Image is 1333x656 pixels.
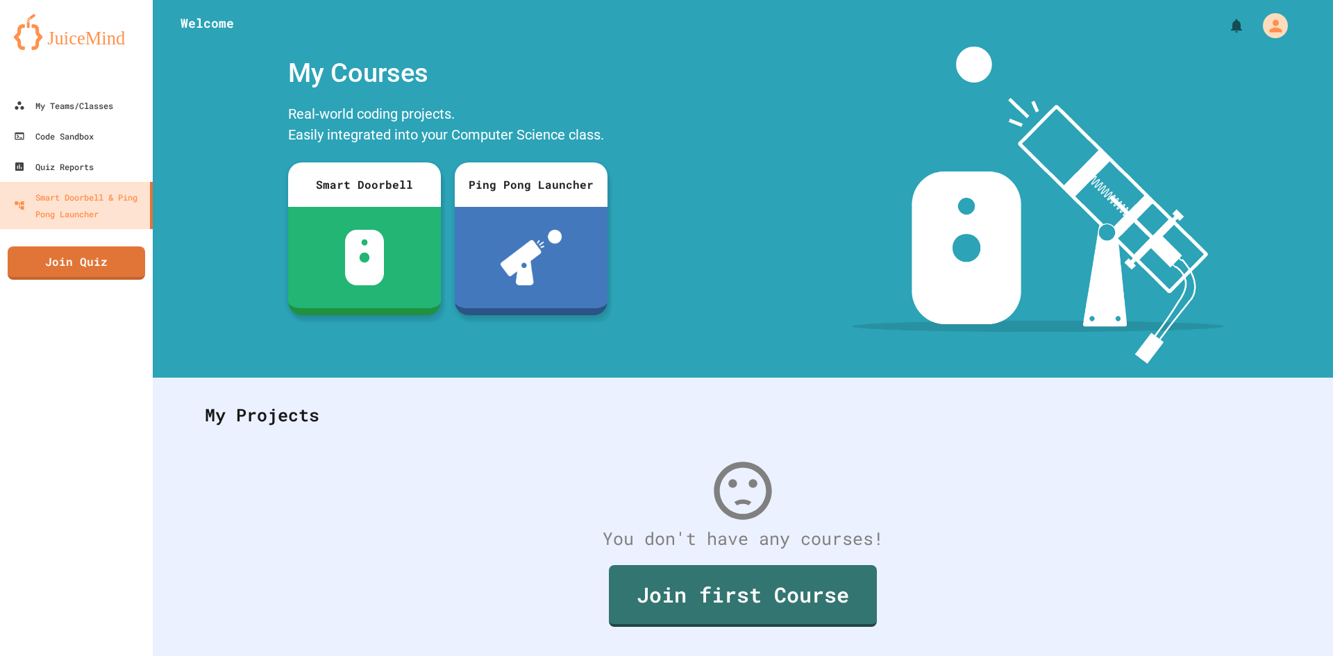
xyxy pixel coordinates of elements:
iframe: chat widget [1218,540,1319,599]
div: Code Sandbox [14,128,94,144]
a: Join first Course [609,565,877,627]
img: ppl-with-ball.png [501,230,562,285]
div: My Teams/Classes [14,97,113,114]
div: My Projects [191,388,1295,442]
div: My Notifications [1202,14,1248,37]
img: logo-orange.svg [14,14,139,50]
div: My Courses [281,47,614,100]
iframe: chat widget [1275,600,1319,642]
div: You don't have any courses! [191,525,1295,552]
img: sdb-white.svg [345,230,385,285]
img: banner-image-my-projects.png [852,47,1224,364]
div: Real-world coding projects. Easily integrated into your Computer Science class. [281,100,614,152]
div: Ping Pong Launcher [455,162,607,207]
div: Quiz Reports [14,158,94,175]
div: Smart Doorbell [288,162,441,207]
div: My Account [1248,10,1291,42]
a: Join Quiz [8,246,145,280]
div: Smart Doorbell & Ping Pong Launcher [14,189,144,222]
